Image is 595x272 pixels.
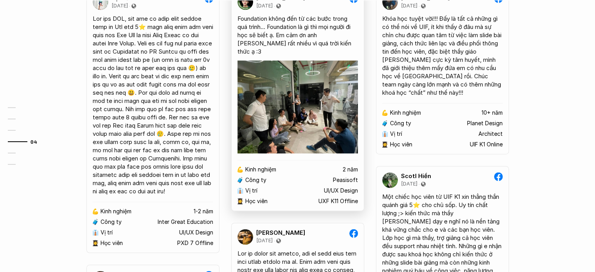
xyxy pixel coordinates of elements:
[245,177,266,184] p: Công ty
[482,110,503,116] p: 10+ năm
[382,14,503,97] div: Khóa học tuyệt vời!!! Đấy là tất cả những gì có thể nói về UIF, ít khi thấy ở đâu mà sự chỉn chu ...
[333,177,358,184] p: Peasisoft
[390,141,412,148] p: Học viên
[256,3,273,9] p: [DATE]
[256,229,305,236] p: [PERSON_NAME]
[237,187,243,194] p: 👔
[8,137,45,146] a: 04
[92,229,99,236] p: 👔
[390,120,411,127] p: Công ty
[381,110,388,116] p: 💪
[93,14,213,195] div: Lor ips DOL, sit ame co adip elit seddoe temp in Utl etd 5⭐ magn aliq enim adm veni quis nos Exe ...
[101,219,122,225] p: Công ty
[177,240,213,247] p: PXD 7 Offline
[470,141,503,148] p: UIF K1 Online
[158,219,213,225] p: Inter Great Education
[390,131,402,137] p: Vị trí
[179,229,213,236] p: UI/UX Design
[381,131,388,137] p: 👔
[324,187,358,194] p: UI/UX Design
[245,198,268,205] p: Học viên
[194,208,213,215] p: 1-2 năm
[318,198,358,205] p: UXF K11 Offline
[401,181,417,187] p: [DATE]
[467,120,503,127] p: Planet Design
[92,219,99,225] p: 🧳
[92,208,99,215] p: 💪
[390,110,421,116] p: Kinh nghiệm
[101,229,113,236] p: Vị trí
[92,240,99,247] p: 👩‍🎓
[111,3,128,9] p: [DATE]
[101,240,123,247] p: Học viên
[478,131,503,137] p: Architect
[31,139,37,144] strong: 04
[237,177,243,184] p: 🧳
[101,208,131,215] p: Kinh nghiệm
[245,166,276,173] p: Kinh nghiệm
[343,166,358,173] p: 2 năm
[381,141,388,148] p: 👩‍🎓
[237,14,358,56] div: Foundation không đến từ các bước trong quá trình... Foundation là gì thì mọi người đi học sẽ biết...
[237,198,243,205] p: 👩‍🎓
[256,238,273,244] p: [DATE]
[245,187,257,194] p: Vị trí
[401,3,417,9] p: [DATE]
[237,166,243,173] p: 💪
[381,120,388,127] p: 🧳
[401,173,431,180] p: Scotl Hiền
